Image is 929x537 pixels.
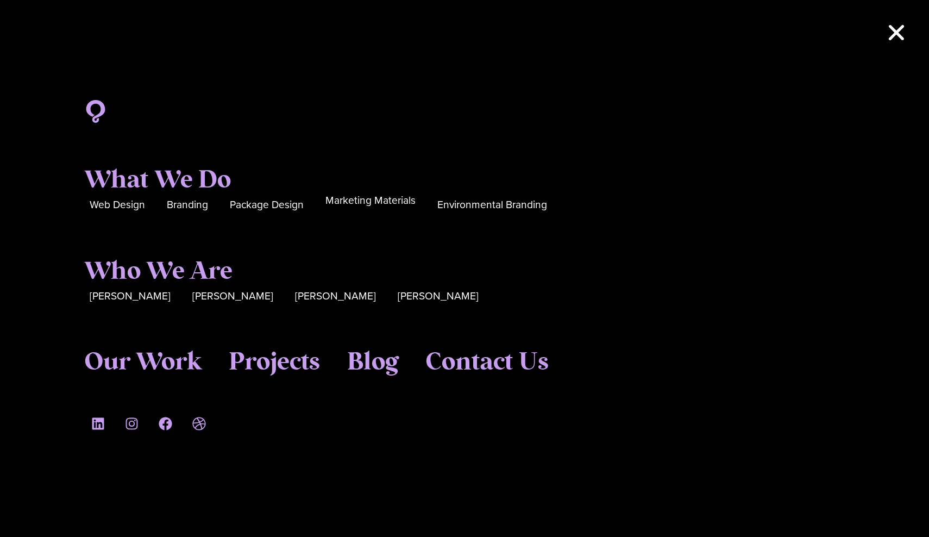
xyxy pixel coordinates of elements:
[347,348,398,377] a: Blog
[84,166,231,195] a: What We Do
[192,288,273,305] a: [PERSON_NAME]
[90,288,171,305] a: [PERSON_NAME]
[90,197,145,214] a: Web Design
[84,257,233,286] a: Who We Are
[167,197,208,214] a: Branding
[398,288,479,305] a: [PERSON_NAME]
[230,197,304,214] a: Package Design
[295,288,376,305] a: [PERSON_NAME]
[325,192,416,209] a: Marketing Materials
[84,348,202,377] a: Our Work
[437,197,547,214] a: Environmental Branding
[425,348,549,377] a: Contact Us
[229,348,320,377] a: Projects
[886,22,907,43] a: Close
